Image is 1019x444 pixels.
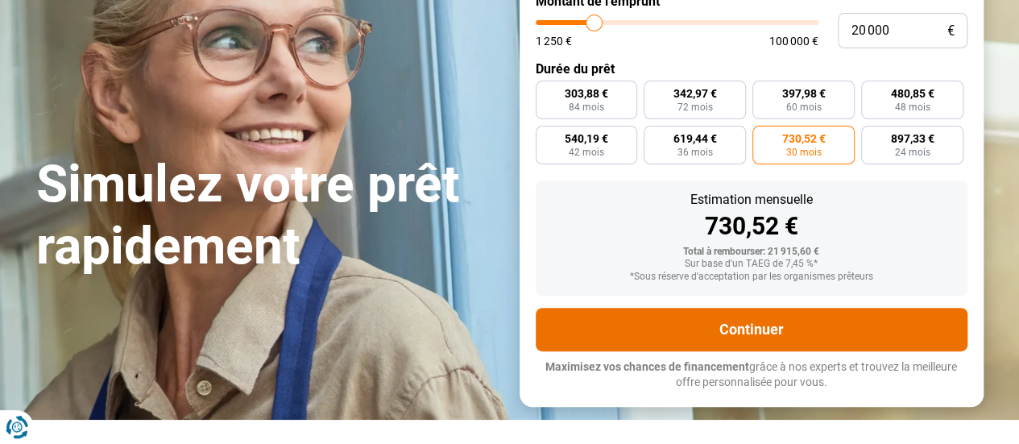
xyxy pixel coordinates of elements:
[565,133,608,144] span: 540,19 €
[536,35,572,47] span: 1 250 €
[891,133,934,144] span: 897,33 €
[549,214,955,239] div: 730,52 €
[895,102,930,112] span: 48 mois
[549,272,955,283] div: *Sous réserve d'acceptation par les organismes prêteurs
[545,360,749,373] span: Maximisez vos chances de financement
[891,88,934,99] span: 480,85 €
[536,308,967,351] button: Continuer
[36,154,500,278] h1: Simulez votre prêt rapidement
[673,88,717,99] span: 342,97 €
[673,133,717,144] span: 619,44 €
[782,88,826,99] span: 397,98 €
[769,35,818,47] span: 100 000 €
[677,147,713,157] span: 36 mois
[549,259,955,270] div: Sur base d'un TAEG de 7,45 %*
[895,147,930,157] span: 24 mois
[549,247,955,258] div: Total à rembourser: 21 915,60 €
[947,24,955,38] span: €
[782,133,826,144] span: 730,52 €
[565,88,608,99] span: 303,88 €
[786,147,822,157] span: 30 mois
[536,359,967,391] p: grâce à nos experts et trouvez la meilleure offre personnalisée pour vous.
[569,147,604,157] span: 42 mois
[677,102,713,112] span: 72 mois
[569,102,604,112] span: 84 mois
[549,193,955,206] div: Estimation mensuelle
[786,102,822,112] span: 60 mois
[536,61,967,77] label: Durée du prêt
